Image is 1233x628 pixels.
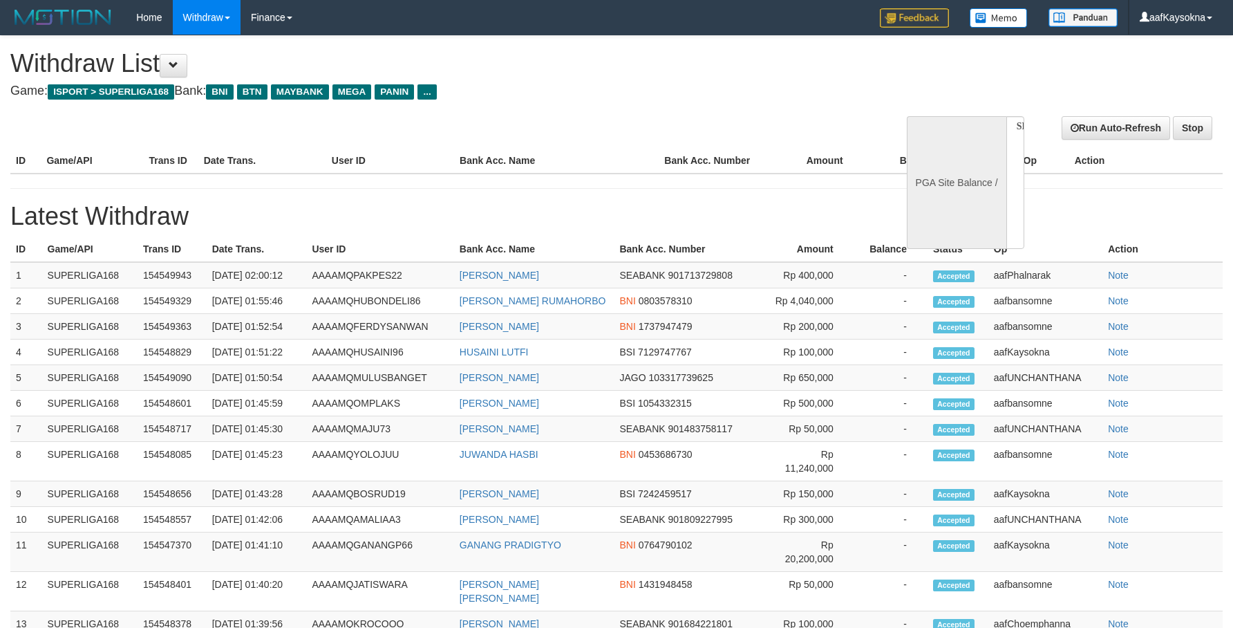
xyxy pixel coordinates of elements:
[1108,347,1129,358] a: Note
[768,442,854,481] td: Rp 11,240,000
[207,237,307,262] th: Date Trans.
[933,347,975,359] span: Accepted
[988,391,1102,416] td: aafbansomne
[206,84,233,100] span: BNI
[933,580,975,591] span: Accepted
[306,237,453,262] th: User ID
[138,288,207,314] td: 154549329
[460,539,561,551] a: GANANG PRADIGTYO
[460,321,539,332] a: [PERSON_NAME]
[854,340,928,365] td: -
[854,533,928,572] td: -
[460,347,529,358] a: HUSAINI LUTFI
[933,398,975,410] span: Accepted
[10,203,1223,230] h1: Latest Withdraw
[619,295,635,306] span: BNI
[10,442,42,481] td: 8
[306,507,453,533] td: AAAAMQAMALIAA3
[460,423,539,434] a: [PERSON_NAME]
[138,262,207,288] td: 154549943
[10,391,42,416] td: 6
[1108,372,1129,383] a: Note
[42,237,138,262] th: Game/API
[933,489,975,501] span: Accepted
[10,148,41,174] th: ID
[1108,270,1129,281] a: Note
[854,481,928,507] td: -
[10,507,42,533] td: 10
[306,314,453,340] td: AAAAMQFERDYSANWAN
[854,365,928,391] td: -
[1062,116,1170,140] a: Run Auto-Refresh
[460,449,538,460] a: JUWANDA HASBI
[988,481,1102,507] td: aafKaysokna
[42,442,138,481] td: SUPERLIGA168
[454,148,659,174] th: Bank Acc. Name
[207,314,307,340] td: [DATE] 01:52:54
[619,539,635,551] span: BNI
[880,8,949,28] img: Feedback.jpg
[42,340,138,365] td: SUPERLIGA168
[933,296,975,308] span: Accepted
[768,481,854,507] td: Rp 150,000
[460,579,539,604] a: [PERSON_NAME] [PERSON_NAME]
[207,262,307,288] td: [DATE] 02:00:12
[970,8,1028,28] img: Button%20Memo.svg
[138,416,207,442] td: 154548717
[988,533,1102,572] td: aafKaysokna
[10,416,42,442] td: 7
[207,442,307,481] td: [DATE] 01:45:23
[207,365,307,391] td: [DATE] 01:50:54
[638,347,692,358] span: 7129747767
[207,340,307,365] td: [DATE] 01:51:22
[854,572,928,611] td: -
[928,237,988,262] th: Status
[1108,514,1129,525] a: Note
[933,515,975,526] span: Accepted
[668,270,733,281] span: 901713729808
[768,340,854,365] td: Rp 100,000
[42,533,138,572] td: SUPERLIGA168
[988,314,1102,340] td: aafbansomne
[198,148,326,174] th: Date Trans.
[42,288,138,314] td: SUPERLIGA168
[988,340,1102,365] td: aafKaysokna
[1108,449,1129,460] a: Note
[761,148,863,174] th: Amount
[933,424,975,436] span: Accepted
[42,262,138,288] td: SUPERLIGA168
[42,314,138,340] td: SUPERLIGA168
[10,314,42,340] td: 3
[42,572,138,611] td: SUPERLIGA168
[638,398,692,409] span: 1054332315
[306,391,453,416] td: AAAAMQOMPLAKS
[207,288,307,314] td: [DATE] 01:55:46
[768,507,854,533] td: Rp 300,000
[639,321,693,332] span: 1737947479
[10,533,42,572] td: 11
[988,262,1102,288] td: aafPhalnarak
[207,533,307,572] td: [DATE] 01:41:10
[988,416,1102,442] td: aafUNCHANTHANA
[668,514,733,525] span: 901809227995
[417,84,436,100] span: ...
[10,288,42,314] td: 2
[332,84,372,100] span: MEGA
[460,295,606,306] a: [PERSON_NAME] RUMAHORBO
[854,507,928,533] td: -
[988,572,1102,611] td: aafbansomne
[306,288,453,314] td: AAAAMQHUBONDELI86
[619,423,665,434] span: SEABANK
[271,84,329,100] span: MAYBANK
[306,572,453,611] td: AAAAMQJATISWARA
[306,481,453,507] td: AAAAMQBOSRUD19
[10,50,808,77] h1: Withdraw List
[933,540,975,552] span: Accepted
[144,148,198,174] th: Trans ID
[207,416,307,442] td: [DATE] 01:45:30
[138,442,207,481] td: 154548085
[138,391,207,416] td: 154548601
[306,416,453,442] td: AAAAMQMAJU73
[306,533,453,572] td: AAAAMQGANANGP66
[768,365,854,391] td: Rp 650,000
